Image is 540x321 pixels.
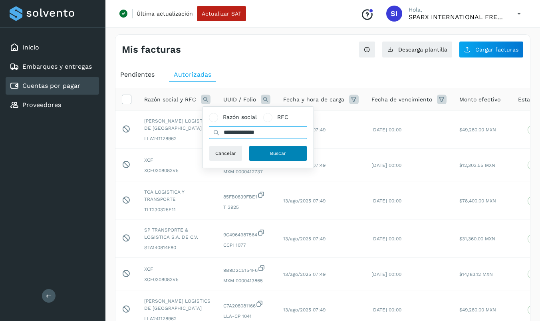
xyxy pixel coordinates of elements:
span: [DATE] 00:00 [371,198,401,204]
span: LLA-CP 1041 [223,313,270,320]
span: TCA LOGISTICA Y TRANSPORTE [144,188,210,203]
div: Inicio [6,39,99,56]
span: $14,183.12 MXN [459,271,493,277]
span: 13/ago/2025 07:49 [283,198,326,204]
span: UUID / Folio [223,95,256,104]
span: $49,280.00 MXN [459,127,496,133]
span: [DATE] 00:00 [371,162,401,168]
span: [DATE] 00:00 [371,307,401,313]
a: Inicio [22,44,39,51]
span: $49,280.00 MXN [459,307,496,313]
a: Proveedores [22,101,61,109]
div: Cuentas por pagar [6,77,99,95]
span: [PERSON_NAME] LOGISTICS DE [GEOGRAPHIC_DATA] [144,117,210,132]
span: [DATE] 00:00 [371,127,401,133]
p: Última actualización [137,10,193,17]
a: Embarques y entregas [22,63,92,70]
span: [PERSON_NAME] LOGISTICS DE [GEOGRAPHIC_DATA] [144,297,210,312]
button: Actualizar SAT [197,6,246,21]
button: Descarga plantilla [382,41,453,58]
h4: Mis facturas [122,44,181,55]
span: $31,360.00 MXN [459,236,495,242]
span: Descarga plantilla [398,47,447,52]
div: Embarques y entregas [6,58,99,75]
span: Pendientes [120,71,155,78]
span: LLA241128962 [144,135,210,142]
span: 13/ago/2025 07:49 [283,307,326,313]
span: C7A208081166 [223,300,270,309]
span: 9B9D2C5154F6 [223,264,270,274]
span: XCF0308083V5 [144,167,210,174]
span: T 3925 [223,204,270,211]
span: $78,400.00 MXN [459,198,496,204]
div: Proveedores [6,96,99,114]
span: STA140814F80 [144,244,210,251]
span: XCF0308083V5 [144,276,210,283]
span: CCPI 1077 [223,242,270,249]
span: TLT230325E11 [144,206,210,213]
span: 85FB0839FBE1 [223,191,270,200]
span: Cargar facturas [475,47,518,52]
span: Actualizar SAT [202,11,241,16]
button: Cargar facturas [459,41,524,58]
p: Hola, [409,6,504,13]
span: XCF [144,266,210,273]
span: 9C4964987564 [223,229,270,238]
a: Cuentas por pagar [22,82,80,89]
span: [DATE] 00:00 [371,236,401,242]
span: MXM 0000412737 [223,168,270,175]
span: 13/ago/2025 07:49 [283,271,326,277]
span: SP TRANSPORTE & LOGISTICA S.A. DE C.V. [144,226,210,241]
span: Fecha de vencimiento [371,95,432,104]
span: Autorizadas [174,71,211,78]
p: SPARX INTERNATIONAL FREIGHT SA DE CV [409,13,504,21]
span: Fecha y hora de carga [283,95,344,104]
span: [DATE] 00:00 [371,271,401,277]
span: MXM 0000413865 [223,277,270,284]
span: Monto efectivo [459,95,500,104]
span: Razón social y RFC [144,95,196,104]
span: $12,303.55 MXN [459,162,495,168]
span: XCF [144,157,210,164]
span: 13/ago/2025 07:49 [283,236,326,242]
